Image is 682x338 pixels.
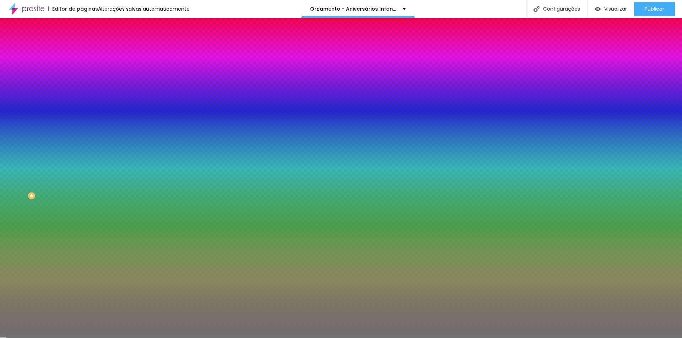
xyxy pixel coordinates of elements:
span: Visualizar [604,6,627,12]
span: Publicar [645,6,664,12]
img: Icone [534,6,540,12]
p: Orçamento - Aniversários Infantis [310,6,397,11]
button: Visualizar [588,2,634,16]
button: Publicar [634,2,675,16]
div: Alterações salvas automaticamente [98,6,190,11]
img: view-1.svg [595,6,601,12]
div: Editor de páginas [48,6,98,11]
